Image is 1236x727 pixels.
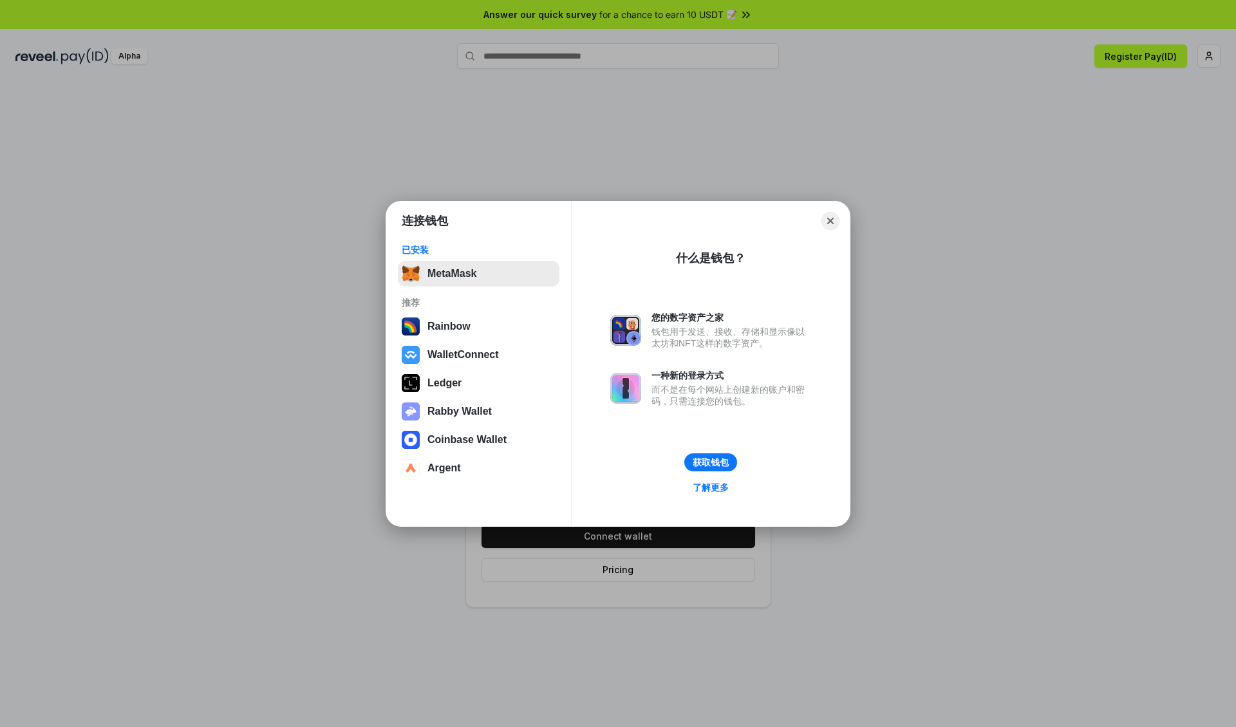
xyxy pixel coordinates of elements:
[651,370,811,381] div: 一种新的登录方式
[821,212,839,230] button: Close
[693,457,729,468] div: 获取钱包
[402,402,420,420] img: svg+xml,%3Csvg%20xmlns%3D%22http%3A%2F%2Fwww.w3.org%2F2000%2Fsvg%22%20fill%3D%22none%22%20viewBox...
[685,479,736,496] a: 了解更多
[427,321,471,332] div: Rainbow
[651,326,811,349] div: 钱包用于发送、接收、存储和显示像以太坊和NFT这样的数字资产。
[651,384,811,407] div: 而不是在每个网站上创建新的账户和密码，只需连接您的钱包。
[427,406,492,417] div: Rabby Wallet
[427,434,507,446] div: Coinbase Wallet
[427,462,461,474] div: Argent
[402,317,420,335] img: svg+xml,%3Csvg%20width%3D%22120%22%20height%3D%22120%22%20viewBox%3D%220%200%20120%20120%22%20fil...
[402,244,556,256] div: 已安装
[398,342,559,368] button: WalletConnect
[610,373,641,404] img: svg+xml,%3Csvg%20xmlns%3D%22http%3A%2F%2Fwww.w3.org%2F2000%2Fsvg%22%20fill%3D%22none%22%20viewBox...
[402,431,420,449] img: svg+xml,%3Csvg%20width%3D%2228%22%20height%3D%2228%22%20viewBox%3D%220%200%2028%2028%22%20fill%3D...
[651,312,811,323] div: 您的数字资产之家
[402,213,448,229] h1: 连接钱包
[402,297,556,308] div: 推荐
[402,265,420,283] img: svg+xml,%3Csvg%20fill%3D%22none%22%20height%3D%2233%22%20viewBox%3D%220%200%2035%2033%22%20width%...
[398,399,559,424] button: Rabby Wallet
[398,314,559,339] button: Rainbow
[398,455,559,481] button: Argent
[402,374,420,392] img: svg+xml,%3Csvg%20xmlns%3D%22http%3A%2F%2Fwww.w3.org%2F2000%2Fsvg%22%20width%3D%2228%22%20height%3...
[676,250,745,266] div: 什么是钱包？
[398,427,559,453] button: Coinbase Wallet
[610,315,641,346] img: svg+xml,%3Csvg%20xmlns%3D%22http%3A%2F%2Fwww.w3.org%2F2000%2Fsvg%22%20fill%3D%22none%22%20viewBox...
[427,377,462,389] div: Ledger
[402,459,420,477] img: svg+xml,%3Csvg%20width%3D%2228%22%20height%3D%2228%22%20viewBox%3D%220%200%2028%2028%22%20fill%3D...
[398,261,559,287] button: MetaMask
[427,268,476,279] div: MetaMask
[693,482,729,493] div: 了解更多
[398,370,559,396] button: Ledger
[684,453,737,471] button: 获取钱包
[402,346,420,364] img: svg+xml,%3Csvg%20width%3D%2228%22%20height%3D%2228%22%20viewBox%3D%220%200%2028%2028%22%20fill%3D...
[427,349,499,361] div: WalletConnect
